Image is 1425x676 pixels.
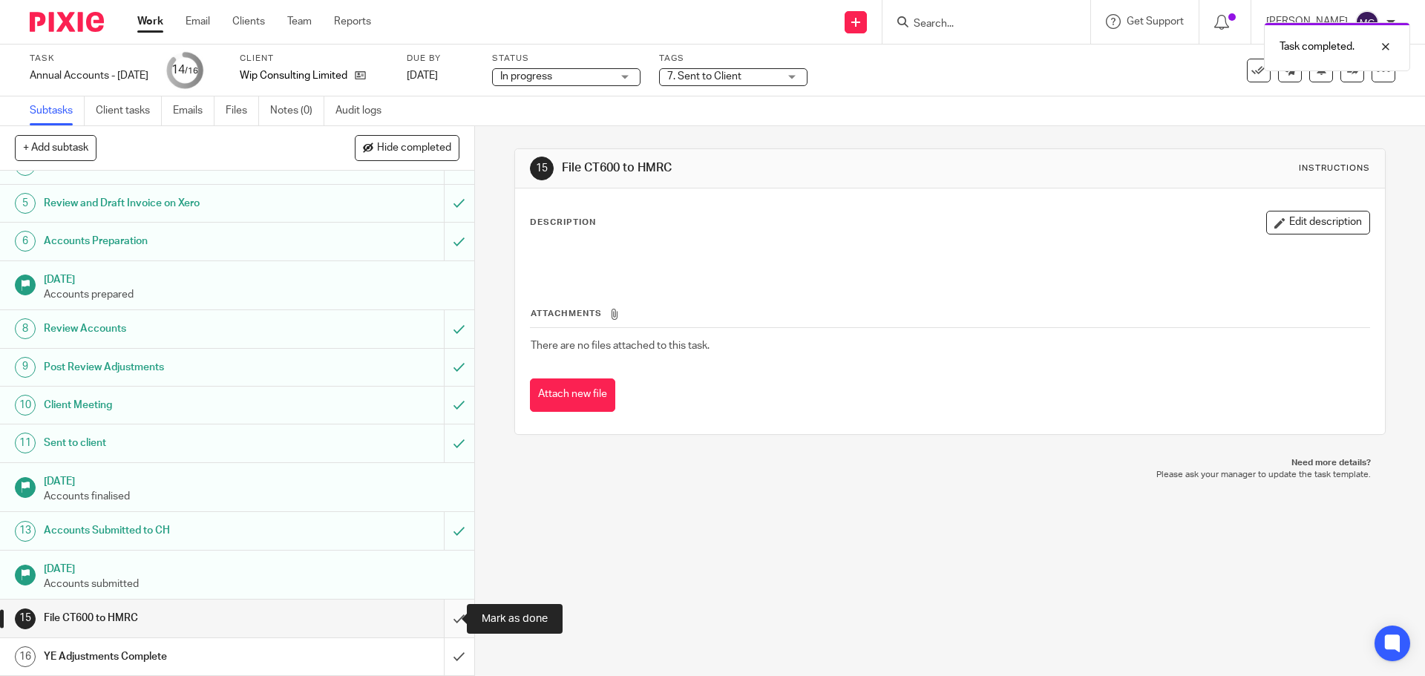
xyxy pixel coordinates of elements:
p: Task completed. [1280,39,1354,54]
a: Notes (0) [270,96,324,125]
a: Audit logs [335,96,393,125]
h1: YE Adjustments Complete [44,646,301,668]
div: 13 [15,521,36,542]
button: Hide completed [355,135,459,160]
p: Accounts submitted [44,577,459,591]
img: svg%3E [1355,10,1379,34]
a: Clients [232,14,265,29]
button: Edit description [1266,211,1370,234]
p: Wip Consulting Limited [240,68,347,83]
div: 6 [15,231,36,252]
span: Attachments [531,309,602,318]
a: Team [287,14,312,29]
span: In progress [500,71,552,82]
div: 5 [15,193,36,214]
label: Tags [659,53,807,65]
h1: File CT600 to HMRC [44,607,301,629]
h1: File CT600 to HMRC [562,160,982,176]
div: Annual Accounts - April 2025 [30,68,148,83]
span: [DATE] [407,70,438,81]
h1: Sent to client [44,432,301,454]
p: Description [530,217,596,229]
a: Subtasks [30,96,85,125]
div: 15 [15,608,36,629]
p: Accounts finalised [44,489,459,504]
div: 11 [15,433,36,453]
h1: Review Accounts [44,318,301,340]
div: Annual Accounts - [DATE] [30,68,148,83]
a: Client tasks [96,96,162,125]
h1: Post Review Adjustments [44,356,301,378]
button: + Add subtask [15,135,96,160]
div: 14 [171,62,198,79]
h1: [DATE] [44,558,459,577]
h1: [DATE] [44,470,459,489]
a: Work [137,14,163,29]
div: 8 [15,318,36,339]
p: Need more details? [529,457,1370,469]
label: Status [492,53,641,65]
button: Attach new file [530,378,615,412]
div: 16 [15,646,36,667]
div: 9 [15,357,36,378]
a: Files [226,96,259,125]
label: Client [240,53,388,65]
h1: Accounts Preparation [44,230,301,252]
div: 10 [15,395,36,416]
a: Email [186,14,210,29]
p: Please ask your manager to update the task template. [529,469,1370,481]
a: Reports [334,14,371,29]
p: Accounts prepared [44,287,459,302]
div: Instructions [1299,163,1370,174]
h1: Accounts Submitted to CH [44,519,301,542]
a: Emails [173,96,214,125]
div: 15 [530,157,554,180]
label: Due by [407,53,474,65]
h1: Client Meeting [44,394,301,416]
span: 7. Sent to Client [667,71,741,82]
h1: Review and Draft Invoice on Xero [44,192,301,214]
h1: [DATE] [44,269,459,287]
span: Hide completed [377,142,451,154]
small: /16 [185,67,198,75]
img: Pixie [30,12,104,32]
label: Task [30,53,148,65]
span: There are no files attached to this task. [531,341,710,351]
